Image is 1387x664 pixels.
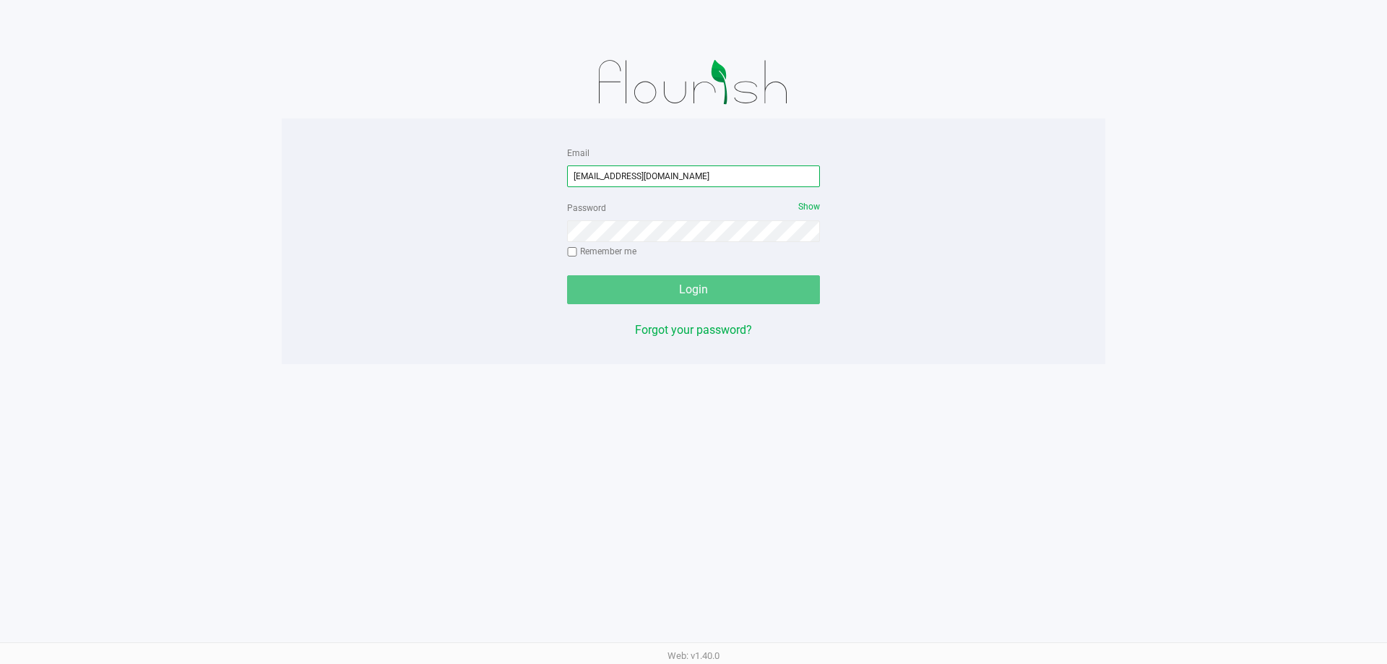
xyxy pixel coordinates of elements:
button: Forgot your password? [635,322,752,339]
label: Remember me [567,245,636,258]
label: Email [567,147,589,160]
span: Web: v1.40.0 [667,650,720,661]
span: Show [798,202,820,212]
input: Remember me [567,247,577,257]
label: Password [567,202,606,215]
